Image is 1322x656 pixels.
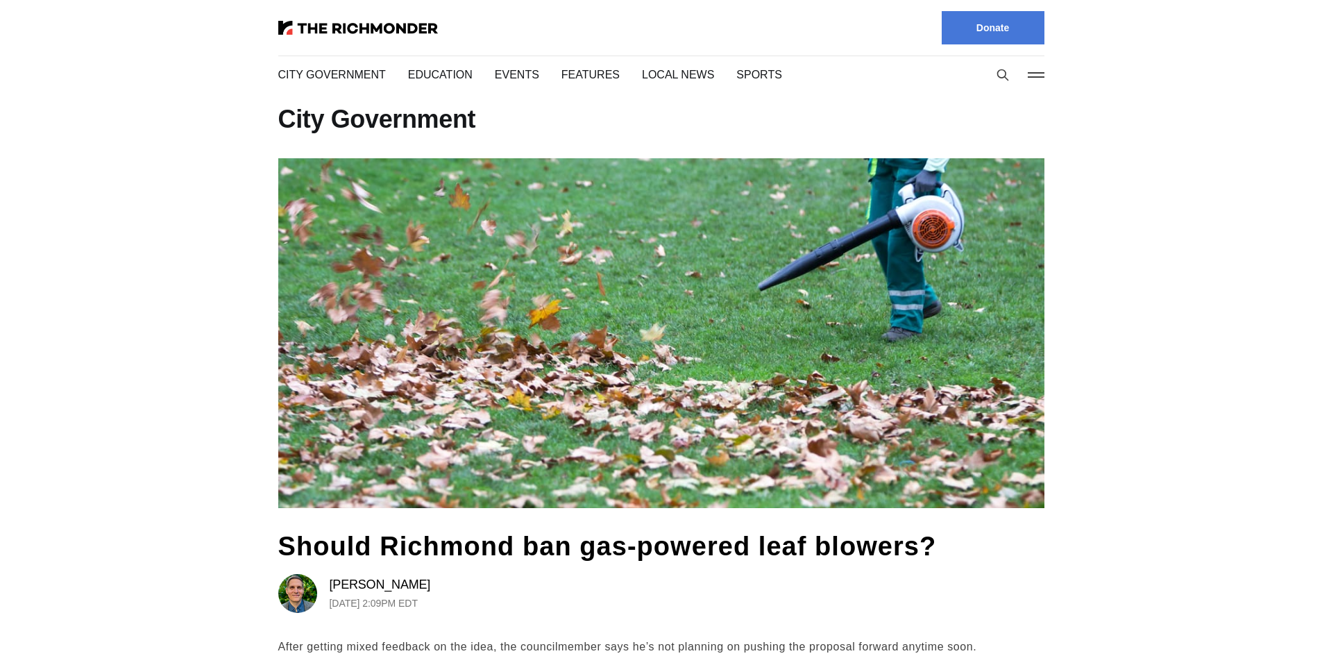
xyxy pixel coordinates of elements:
[554,67,609,83] a: Features
[631,67,700,83] a: Local News
[491,67,532,83] a: Events
[278,639,1044,654] div: After getting mixed feedback on the idea, the councilmember says he’s not planning on pushing the...
[278,574,317,613] img: Graham Moomaw
[330,576,432,593] a: [PERSON_NAME]
[722,67,764,83] a: Sports
[992,65,1013,85] button: Search this site
[278,67,382,83] a: City Government
[405,67,469,83] a: Education
[278,21,438,35] img: The Richmonder
[942,11,1044,44] a: Donate
[330,595,422,612] time: [DATE] 2:09PM EDT
[278,108,1044,131] h1: City Government
[278,528,985,564] a: Should Richmond ban gas-powered leaf blowers?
